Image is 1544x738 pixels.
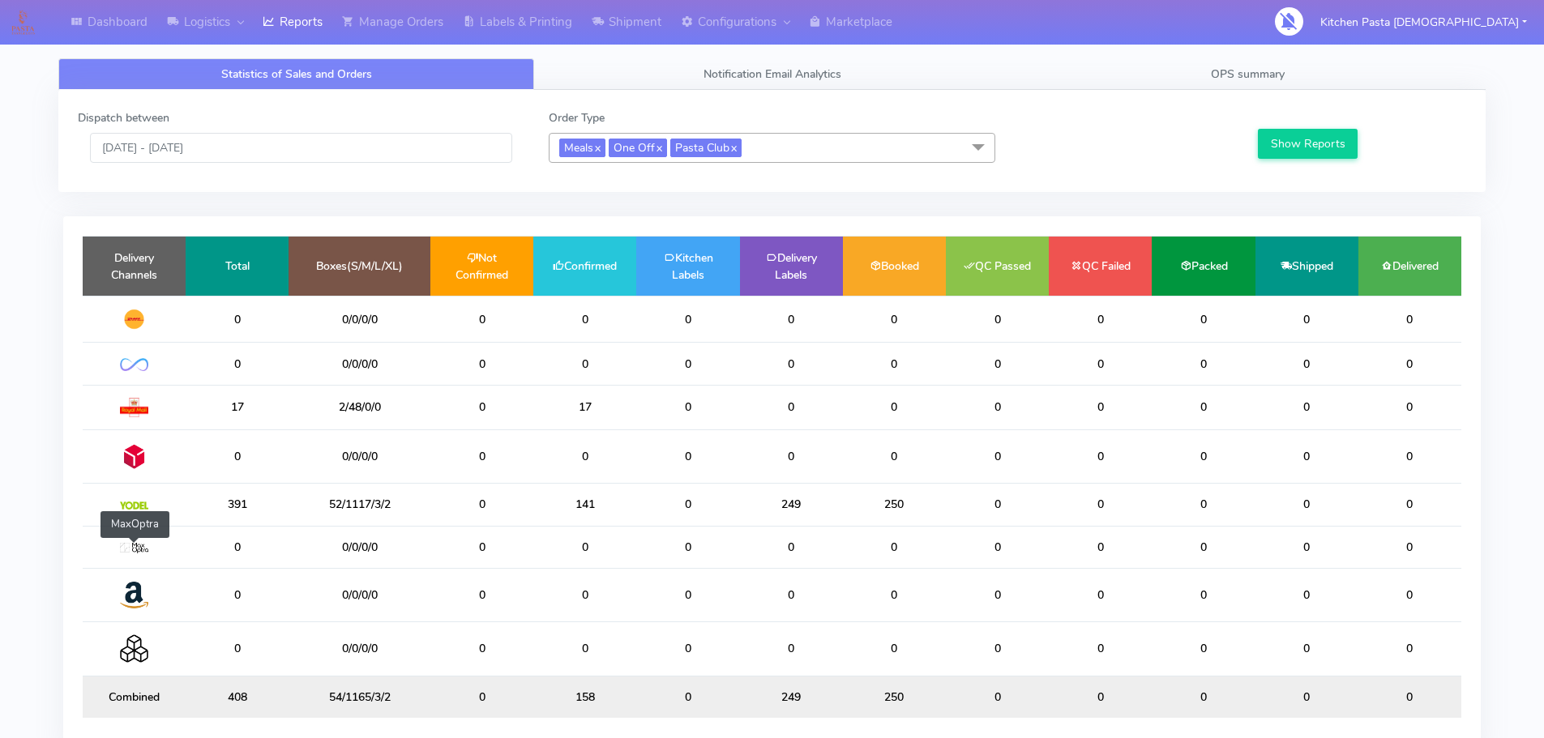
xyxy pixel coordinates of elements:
[289,484,430,526] td: 52/1117/3/2
[740,526,843,568] td: 0
[636,526,739,568] td: 0
[1152,676,1255,718] td: 0
[120,442,148,471] img: DPD
[1255,568,1358,621] td: 0
[289,429,430,483] td: 0/0/0/0
[1152,622,1255,676] td: 0
[120,634,148,663] img: Collection
[1255,296,1358,343] td: 0
[1152,429,1255,483] td: 0
[186,568,289,621] td: 0
[1049,343,1152,385] td: 0
[843,484,946,526] td: 250
[1049,385,1152,429] td: 0
[1152,237,1255,296] td: Packed
[289,237,430,296] td: Boxes(S/M/L/XL)
[1358,484,1461,526] td: 0
[430,622,533,676] td: 0
[1152,484,1255,526] td: 0
[120,543,148,554] img: MaxOptra
[289,676,430,718] td: 54/1165/3/2
[1049,237,1152,296] td: QC Failed
[186,429,289,483] td: 0
[655,139,662,156] a: x
[740,296,843,343] td: 0
[533,385,636,429] td: 17
[1049,429,1152,483] td: 0
[740,484,843,526] td: 249
[946,622,1049,676] td: 0
[1255,429,1358,483] td: 0
[1358,296,1461,343] td: 0
[120,501,148,510] img: Yodel
[533,568,636,621] td: 0
[533,526,636,568] td: 0
[704,66,841,82] span: Notification Email Analytics
[946,676,1049,718] td: 0
[1211,66,1285,82] span: OPS summary
[843,526,946,568] td: 0
[946,484,1049,526] td: 0
[430,484,533,526] td: 0
[533,343,636,385] td: 0
[289,568,430,621] td: 0/0/0/0
[740,622,843,676] td: 0
[559,139,605,157] span: Meals
[1049,676,1152,718] td: 0
[1255,343,1358,385] td: 0
[186,237,289,296] td: Total
[533,484,636,526] td: 141
[78,109,169,126] label: Dispatch between
[636,343,739,385] td: 0
[430,568,533,621] td: 0
[186,676,289,718] td: 408
[533,237,636,296] td: Confirmed
[1152,568,1255,621] td: 0
[843,676,946,718] td: 250
[843,237,946,296] td: Booked
[843,343,946,385] td: 0
[1049,568,1152,621] td: 0
[289,343,430,385] td: 0/0/0/0
[533,676,636,718] td: 158
[1358,343,1461,385] td: 0
[1358,568,1461,621] td: 0
[1255,622,1358,676] td: 0
[740,429,843,483] td: 0
[120,581,148,609] img: Amazon
[946,385,1049,429] td: 0
[1358,385,1461,429] td: 0
[1258,129,1358,159] button: Show Reports
[1308,6,1539,39] button: Kitchen Pasta [DEMOGRAPHIC_DATA]
[740,343,843,385] td: 0
[289,526,430,568] td: 0/0/0/0
[289,622,430,676] td: 0/0/0/0
[289,385,430,429] td: 2/48/0/0
[430,526,533,568] td: 0
[946,237,1049,296] td: QC Passed
[1358,526,1461,568] td: 0
[430,385,533,429] td: 0
[609,139,667,157] span: One Off
[1255,526,1358,568] td: 0
[843,622,946,676] td: 0
[1255,237,1358,296] td: Shipped
[843,296,946,343] td: 0
[946,296,1049,343] td: 0
[843,568,946,621] td: 0
[740,385,843,429] td: 0
[186,343,289,385] td: 0
[636,484,739,526] td: 0
[636,622,739,676] td: 0
[549,109,605,126] label: Order Type
[1049,622,1152,676] td: 0
[1358,676,1461,718] td: 0
[186,526,289,568] td: 0
[1358,237,1461,296] td: Delivered
[186,296,289,343] td: 0
[1152,343,1255,385] td: 0
[430,237,533,296] td: Not Confirmed
[90,133,512,163] input: Pick the Daterange
[430,429,533,483] td: 0
[533,622,636,676] td: 0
